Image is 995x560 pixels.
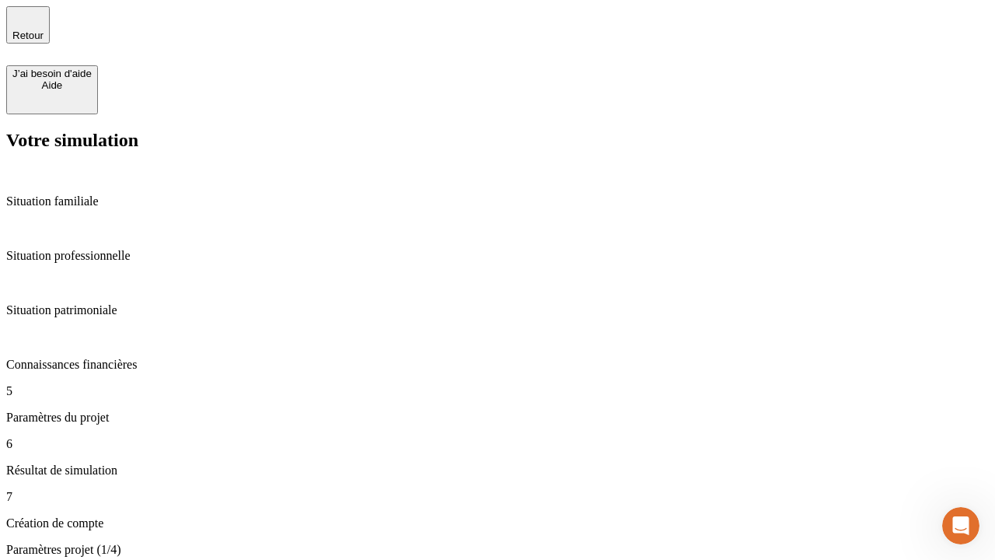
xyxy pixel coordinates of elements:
p: Situation professionnelle [6,249,989,263]
p: Résultat de simulation [6,464,989,478]
span: Retour [12,30,44,41]
div: J’ai besoin d'aide [12,68,92,79]
div: Aide [12,79,92,91]
button: Retour [6,6,50,44]
p: 7 [6,490,989,504]
p: Paramètres du projet [6,411,989,425]
iframe: Intercom live chat [942,507,979,544]
p: Paramètres projet (1/4) [6,543,989,557]
p: 5 [6,384,989,398]
p: Situation patrimoniale [6,303,989,317]
h2: Votre simulation [6,130,989,151]
p: 6 [6,437,989,451]
p: Situation familiale [6,194,989,208]
p: Connaissances financières [6,358,989,372]
button: J’ai besoin d'aideAide [6,65,98,114]
p: Création de compte [6,516,989,530]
